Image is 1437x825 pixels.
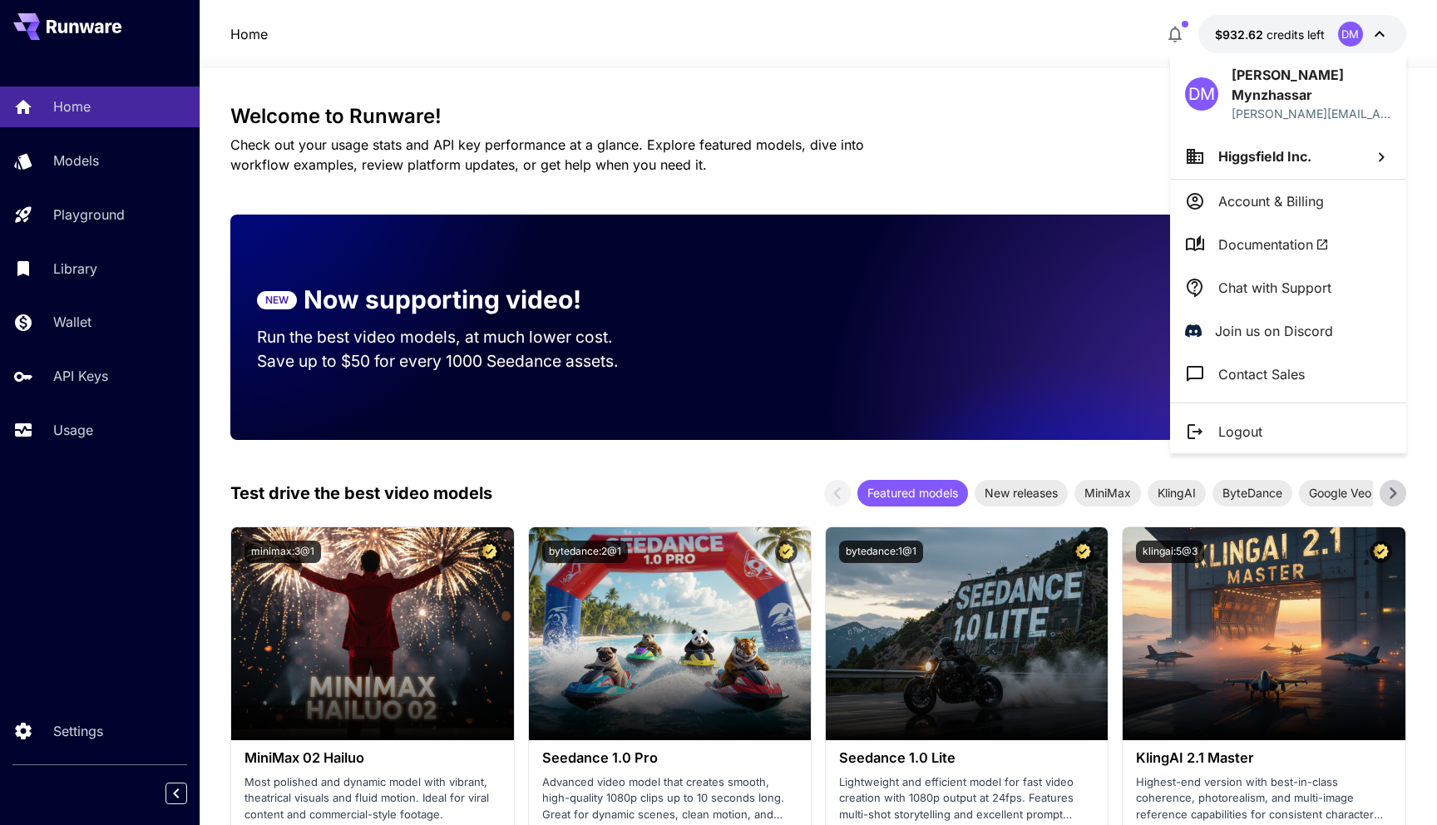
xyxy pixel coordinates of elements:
[1218,364,1305,384] p: Contact Sales
[1218,191,1324,211] p: Account & Billing
[1218,148,1311,165] span: Higgsfield Inc.
[1218,422,1262,442] p: Logout
[1232,105,1391,122] div: dias@higgsfield.ai
[1215,321,1333,341] p: Join us on Discord
[1185,77,1218,111] div: DM
[1218,235,1329,254] span: Documentation
[1232,65,1391,105] p: [PERSON_NAME] Mynzhassar
[1232,105,1391,122] p: [PERSON_NAME][EMAIL_ADDRESS]
[1170,134,1406,179] button: Higgsfield Inc.
[1218,278,1331,298] p: Chat with Support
